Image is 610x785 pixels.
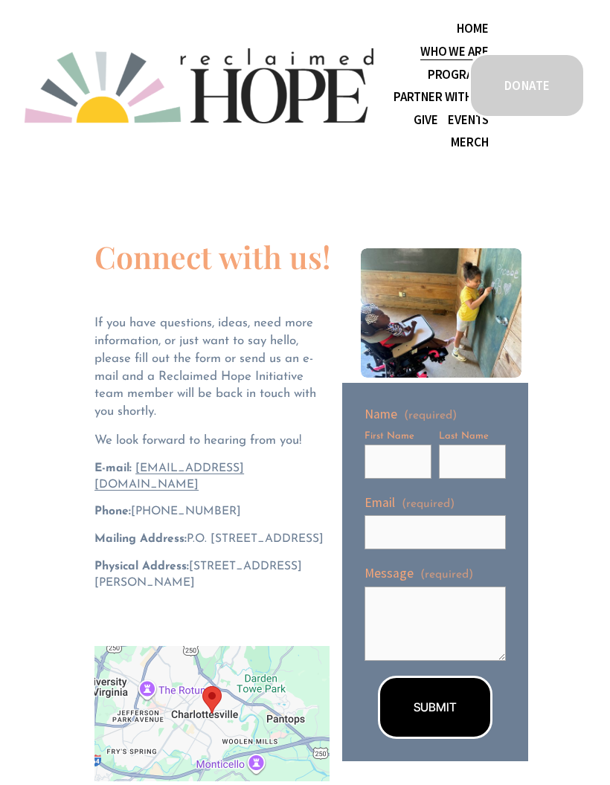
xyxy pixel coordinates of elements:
span: (required) [402,497,455,513]
a: Events [448,109,488,132]
a: DONATE [469,53,585,118]
span: (required) [420,567,473,584]
strong: Phone: [94,505,131,517]
span: Email [365,494,395,512]
div: First Name [365,430,431,445]
a: folder dropdown [394,85,488,109]
span: Partner With Us [394,87,488,107]
a: [EMAIL_ADDRESS][DOMAIN_NAME] [94,462,244,491]
strong: E-mail: [94,462,132,474]
div: RHI Headquarters 911 East Jefferson Street Charlottesville, VA, 22902, United States [196,680,228,720]
span: SUBMIT [414,700,457,714]
a: Give [414,109,437,132]
span: P.O. [STREET_ADDRESS] [94,533,324,545]
span: Message [365,564,414,583]
span: Programs [428,65,489,85]
span: [STREET_ADDRESS][PERSON_NAME] [94,561,302,589]
a: Merch [451,131,488,154]
span: Name [365,405,397,424]
span: ‪[PHONE_NUMBER]‬ [94,505,241,517]
a: folder dropdown [420,40,488,63]
img: Reclaimed Hope Initiative [25,48,373,123]
div: Last Name [439,430,506,445]
span: We look forward to hearing from you! [94,434,301,447]
button: SUBMITSUBMIT [378,676,492,739]
span: Who We Are [420,42,488,62]
a: Home [457,18,488,41]
a: folder dropdown [428,63,489,86]
span: (required) [404,410,457,422]
span: If you have questions, ideas, need more information, or just want to say hello, please fill out t... [94,317,320,418]
strong: Physical Address: [94,561,189,572]
strong: Mailing Address: [94,533,187,545]
h1: Connect with us! [94,241,331,271]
